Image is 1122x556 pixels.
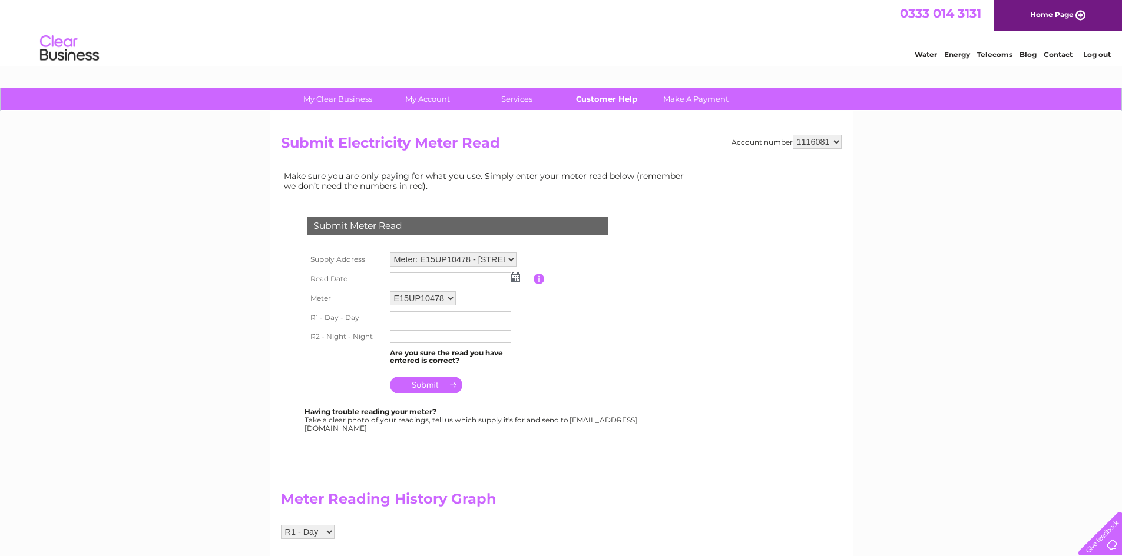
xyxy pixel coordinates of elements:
div: Submit Meter Read [307,217,608,235]
a: Blog [1020,50,1037,59]
a: 0333 014 3131 [900,6,981,21]
th: R2 - Night - Night [305,327,387,346]
h2: Submit Electricity Meter Read [281,135,842,157]
input: Information [534,274,545,284]
a: My Account [379,88,476,110]
td: Are you sure the read you have entered is correct? [387,346,534,368]
a: Water [915,50,937,59]
th: Supply Address [305,249,387,269]
div: Take a clear photo of your readings, tell us which supply it's for and send to [EMAIL_ADDRESS][DO... [305,408,639,432]
a: Energy [944,50,970,59]
th: Read Date [305,269,387,288]
img: logo.png [39,31,100,66]
a: Services [468,88,565,110]
div: Clear Business is a trading name of Verastar Limited (registered in [GEOGRAPHIC_DATA] No. 3667643... [283,6,840,57]
a: My Clear Business [289,88,386,110]
img: ... [511,272,520,282]
b: Having trouble reading your meter? [305,407,436,416]
th: Meter [305,288,387,308]
a: Log out [1083,50,1111,59]
a: Customer Help [558,88,655,110]
a: Telecoms [977,50,1012,59]
h2: Meter Reading History Graph [281,491,693,513]
div: Account number [732,135,842,149]
th: R1 - Day - Day [305,308,387,327]
a: Contact [1044,50,1073,59]
a: Make A Payment [647,88,744,110]
input: Submit [390,377,462,393]
td: Make sure you are only paying for what you use. Simply enter your meter read below (remember we d... [281,168,693,193]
